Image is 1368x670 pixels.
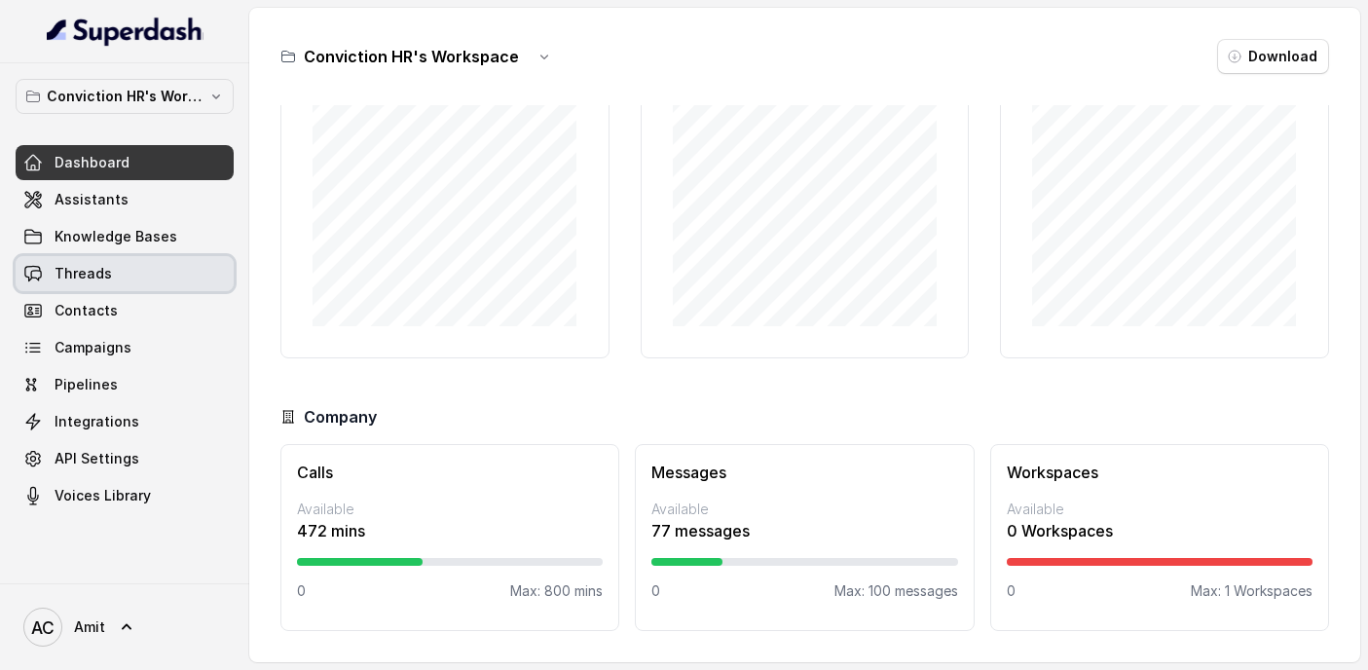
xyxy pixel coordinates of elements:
[31,617,55,638] text: AC
[55,375,118,394] span: Pipelines
[16,79,234,114] button: Conviction HR's Workspace
[55,301,118,320] span: Contacts
[55,227,177,246] span: Knowledge Bases
[651,581,660,601] p: 0
[834,581,958,601] p: Max: 100 messages
[16,367,234,402] a: Pipelines
[1007,519,1313,542] p: 0 Workspaces
[55,190,129,209] span: Assistants
[297,500,603,519] p: Available
[297,581,306,601] p: 0
[651,500,957,519] p: Available
[16,293,234,328] a: Contacts
[55,449,139,468] span: API Settings
[297,461,603,484] h3: Calls
[16,256,234,291] a: Threads
[55,153,129,172] span: Dashboard
[47,16,203,47] img: light.svg
[1007,581,1016,601] p: 0
[16,145,234,180] a: Dashboard
[297,519,603,542] p: 472 mins
[651,461,957,484] h3: Messages
[1007,500,1313,519] p: Available
[55,338,131,357] span: Campaigns
[55,412,139,431] span: Integrations
[1007,461,1313,484] h3: Workspaces
[55,264,112,283] span: Threads
[304,405,377,428] h3: Company
[16,330,234,365] a: Campaigns
[74,617,105,637] span: Amit
[16,404,234,439] a: Integrations
[1191,581,1313,601] p: Max: 1 Workspaces
[16,441,234,476] a: API Settings
[16,182,234,217] a: Assistants
[1217,39,1329,74] button: Download
[16,478,234,513] a: Voices Library
[16,219,234,254] a: Knowledge Bases
[304,45,519,68] h3: Conviction HR's Workspace
[510,581,603,601] p: Max: 800 mins
[16,600,234,654] a: Amit
[55,486,151,505] span: Voices Library
[651,519,957,542] p: 77 messages
[47,85,203,108] p: Conviction HR's Workspace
